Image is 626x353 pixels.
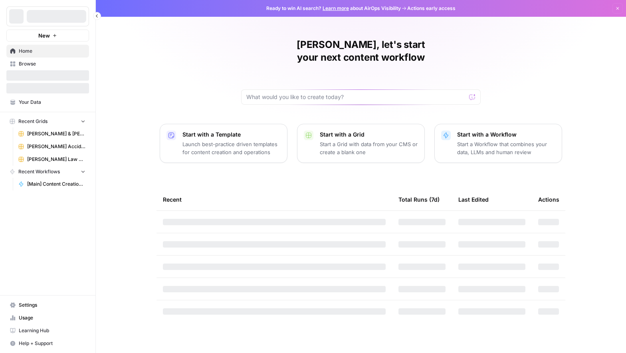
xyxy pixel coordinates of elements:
p: Start with a Workflow [457,131,555,139]
a: Home [6,45,89,58]
span: Recent Workflows [18,168,60,175]
a: Learning Hub [6,324,89,337]
button: New [6,30,89,42]
a: Usage [6,311,89,324]
a: [Main] Content Creation Article [15,178,89,190]
span: [PERSON_NAME] Law Personal Injury & Car Accident Lawyers [27,156,85,163]
a: [PERSON_NAME] Accident Attorneys [15,140,89,153]
button: Start with a TemplateLaunch best-practice driven templates for content creation and operations [160,124,287,163]
span: Usage [19,314,85,321]
input: What would you like to create today? [246,93,466,101]
span: [PERSON_NAME] & [PERSON_NAME] [US_STATE] Car Accident Lawyers [27,130,85,137]
span: [PERSON_NAME] Accident Attorneys [27,143,85,150]
a: Your Data [6,96,89,109]
p: Start a Grid with data from your CMS or create a blank one [320,140,418,156]
a: [PERSON_NAME] Law Personal Injury & Car Accident Lawyers [15,153,89,166]
span: Help + Support [19,340,85,347]
a: Settings [6,299,89,311]
div: Recent [163,188,386,210]
button: Recent Grids [6,115,89,127]
p: Start with a Grid [320,131,418,139]
span: Home [19,48,85,55]
a: Learn more [323,5,349,11]
a: [PERSON_NAME] & [PERSON_NAME] [US_STATE] Car Accident Lawyers [15,127,89,140]
span: New [38,32,50,40]
span: Browse [19,60,85,67]
button: Help + Support [6,337,89,350]
p: Start a Workflow that combines your data, LLMs and human review [457,140,555,156]
span: Settings [19,301,85,309]
a: Browse [6,58,89,70]
p: Launch best-practice driven templates for content creation and operations [182,140,281,156]
span: Actions early access [407,5,456,12]
span: Ready to win AI search? about AirOps Visibility [266,5,401,12]
button: Start with a GridStart a Grid with data from your CMS or create a blank one [297,124,425,163]
p: Start with a Template [182,131,281,139]
span: [Main] Content Creation Article [27,180,85,188]
div: Actions [538,188,559,210]
div: Total Runs (7d) [398,188,440,210]
button: Recent Workflows [6,166,89,178]
span: Learning Hub [19,327,85,334]
h1: [PERSON_NAME], let's start your next content workflow [241,38,481,64]
span: Recent Grids [18,118,48,125]
div: Last Edited [458,188,489,210]
button: Start with a WorkflowStart a Workflow that combines your data, LLMs and human review [434,124,562,163]
span: Your Data [19,99,85,106]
